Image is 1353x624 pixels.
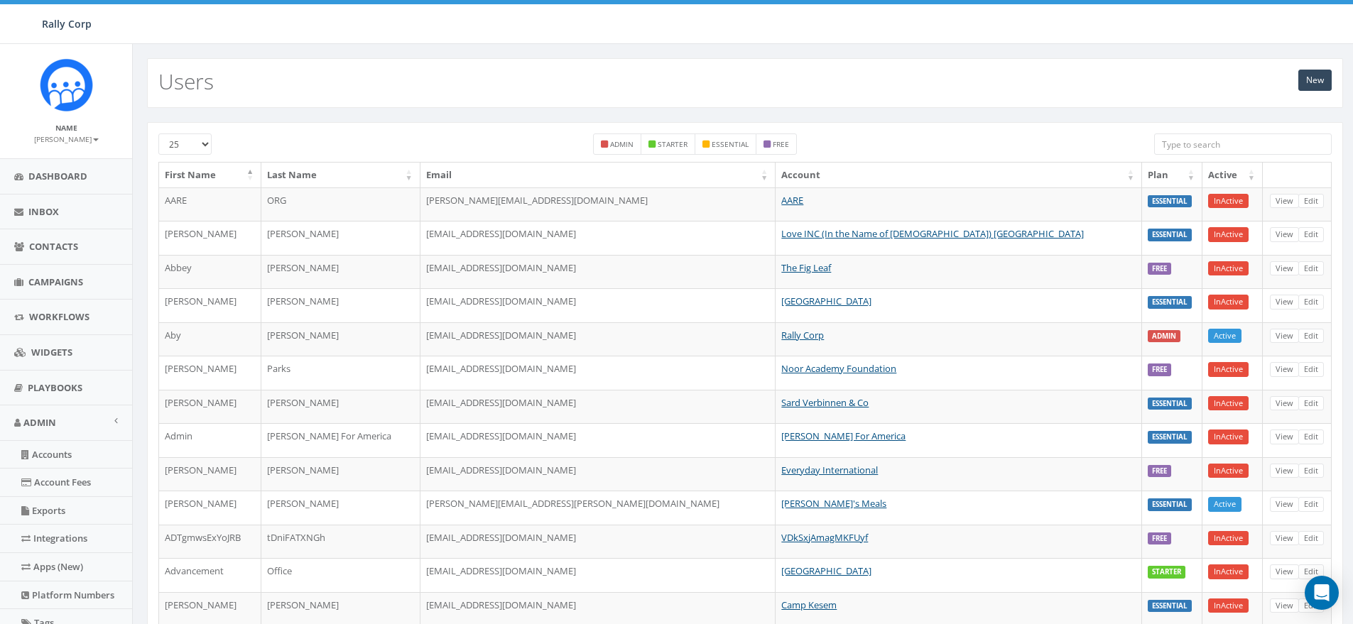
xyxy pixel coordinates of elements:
[159,288,261,322] td: [PERSON_NAME]
[42,17,92,31] span: Rally Corp
[781,531,868,544] a: VDkSxjAmagMKFUyf
[781,295,871,307] a: [GEOGRAPHIC_DATA]
[1270,295,1299,310] a: View
[1148,600,1192,613] label: ESSENTIAL
[40,58,93,111] img: Icon_1.png
[1208,429,1249,444] a: InActive
[1148,566,1185,579] label: STARTER
[1298,70,1332,91] a: New
[781,396,869,409] a: Sard Verbinnen & Co
[261,558,420,592] td: Office
[610,139,634,149] small: admin
[261,255,420,289] td: [PERSON_NAME]
[55,123,77,133] small: Name
[1298,464,1324,478] a: Edit
[1270,464,1299,478] a: View
[420,356,776,390] td: [EMAIL_ADDRESS][DOMAIN_NAME]
[29,240,78,253] span: Contacts
[420,255,776,289] td: [EMAIL_ADDRESS][DOMAIN_NAME]
[1148,532,1171,545] label: FREE
[420,457,776,491] td: [EMAIL_ADDRESS][DOMAIN_NAME]
[1270,227,1299,242] a: View
[1270,362,1299,377] a: View
[712,139,749,149] small: essential
[1208,598,1249,613] a: InActive
[420,525,776,559] td: [EMAIL_ADDRESS][DOMAIN_NAME]
[1208,531,1249,546] a: InActive
[1148,498,1192,511] label: ESSENTIAL
[1208,564,1249,579] a: InActive
[31,346,72,358] span: Widgets
[261,187,420,221] td: ORG
[1208,329,1241,344] a: Active
[420,423,776,457] td: [EMAIL_ADDRESS][DOMAIN_NAME]
[1298,227,1324,242] a: Edit
[1148,296,1192,309] label: ESSENTIAL
[34,132,99,145] a: [PERSON_NAME]
[781,564,871,577] a: [GEOGRAPHIC_DATA]
[1148,263,1171,275] label: FREE
[781,227,1084,240] a: Love INC (In the Name of [DEMOGRAPHIC_DATA]) [GEOGRAPHIC_DATA]
[1270,564,1299,579] a: View
[1298,295,1324,310] a: Edit
[1148,330,1180,343] label: ADMIN
[781,497,886,510] a: [PERSON_NAME]'s Meals
[261,390,420,424] td: [PERSON_NAME]
[781,429,906,442] a: [PERSON_NAME] For America
[159,558,261,592] td: Advancement
[781,329,824,341] a: Rally Corp
[658,139,688,149] small: starter
[1270,261,1299,276] a: View
[773,139,789,149] small: free
[159,356,261,390] td: [PERSON_NAME]
[261,163,420,187] th: Last Name: activate to sort column ascending
[1148,195,1192,208] label: ESSENTIAL
[781,598,837,611] a: Camp Kesem
[1148,229,1192,241] label: ESSENTIAL
[420,558,776,592] td: [EMAIL_ADDRESS][DOMAIN_NAME]
[28,275,83,288] span: Campaigns
[261,221,420,255] td: [PERSON_NAME]
[261,457,420,491] td: [PERSON_NAME]
[1208,194,1249,209] a: InActive
[1148,431,1192,444] label: ESSENTIAL
[1305,576,1339,610] div: Open Intercom Messenger
[159,163,261,187] th: First Name: activate to sort column descending
[420,390,776,424] td: [EMAIL_ADDRESS][DOMAIN_NAME]
[1298,564,1324,579] a: Edit
[261,322,420,356] td: [PERSON_NAME]
[420,322,776,356] td: [EMAIL_ADDRESS][DOMAIN_NAME]
[1148,363,1171,376] label: FREE
[1142,163,1202,187] th: Plan: activate to sort column ascending
[1154,133,1332,155] input: Type to search
[159,221,261,255] td: [PERSON_NAME]
[1208,362,1249,377] a: InActive
[420,288,776,322] td: [EMAIL_ADDRESS][DOMAIN_NAME]
[28,170,87,182] span: Dashboard
[159,187,261,221] td: AARE
[261,525,420,559] td: tDniFATXNGh
[420,491,776,525] td: [PERSON_NAME][EMAIL_ADDRESS][PERSON_NAME][DOMAIN_NAME]
[1208,227,1249,242] a: InActive
[261,356,420,390] td: Parks
[1208,464,1249,478] a: InActive
[1270,194,1299,209] a: View
[261,491,420,525] td: [PERSON_NAME]
[420,163,776,187] th: Email: activate to sort column ascending
[29,310,89,323] span: Workflows
[1208,396,1249,411] a: InActive
[1208,295,1249,310] a: InActive
[159,525,261,559] td: ADTgmwsExYoJRB
[776,163,1142,187] th: Account: activate to sort column ascending
[1298,362,1324,377] a: Edit
[1298,598,1324,613] a: Edit
[1270,497,1299,512] a: View
[159,491,261,525] td: [PERSON_NAME]
[1298,396,1324,411] a: Edit
[261,288,420,322] td: [PERSON_NAME]
[23,416,56,429] span: Admin
[159,423,261,457] td: Admin
[159,322,261,356] td: Aby
[1298,194,1324,209] a: Edit
[1298,531,1324,546] a: Edit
